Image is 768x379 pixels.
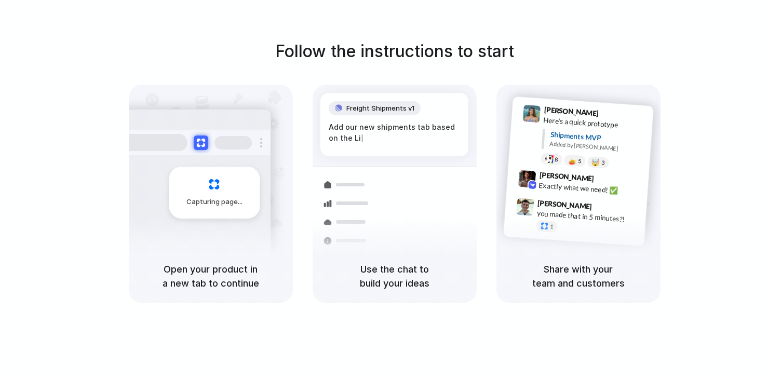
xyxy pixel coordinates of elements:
span: 9:42 AM [597,174,618,186]
h1: Follow the instructions to start [275,39,514,64]
span: [PERSON_NAME] [544,104,599,119]
div: Shipments MVP [550,129,646,146]
span: Capturing page [186,197,244,207]
span: 8 [554,156,558,162]
span: 3 [601,159,604,165]
h5: Share with your team and customers [509,262,648,290]
span: 1 [549,223,553,229]
div: you made that in 5 minutes?! [536,208,640,225]
span: Freight Shipments v1 [346,103,414,114]
div: 🤯 [591,158,600,166]
span: 9:41 AM [601,109,623,121]
div: Added by [PERSON_NAME] [549,139,645,154]
h5: Use the chat to build your ideas [325,262,464,290]
h5: Open your product in a new tab to continue [141,262,280,290]
div: Here's a quick prototype [543,114,646,132]
div: Add our new shipments tab based on the Li [329,121,460,144]
span: 5 [577,158,581,164]
span: | [361,134,363,142]
div: Exactly what we need! ✅ [538,180,642,197]
span: [PERSON_NAME] [539,169,594,184]
span: 9:47 AM [595,202,616,214]
span: [PERSON_NAME] [537,197,592,212]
